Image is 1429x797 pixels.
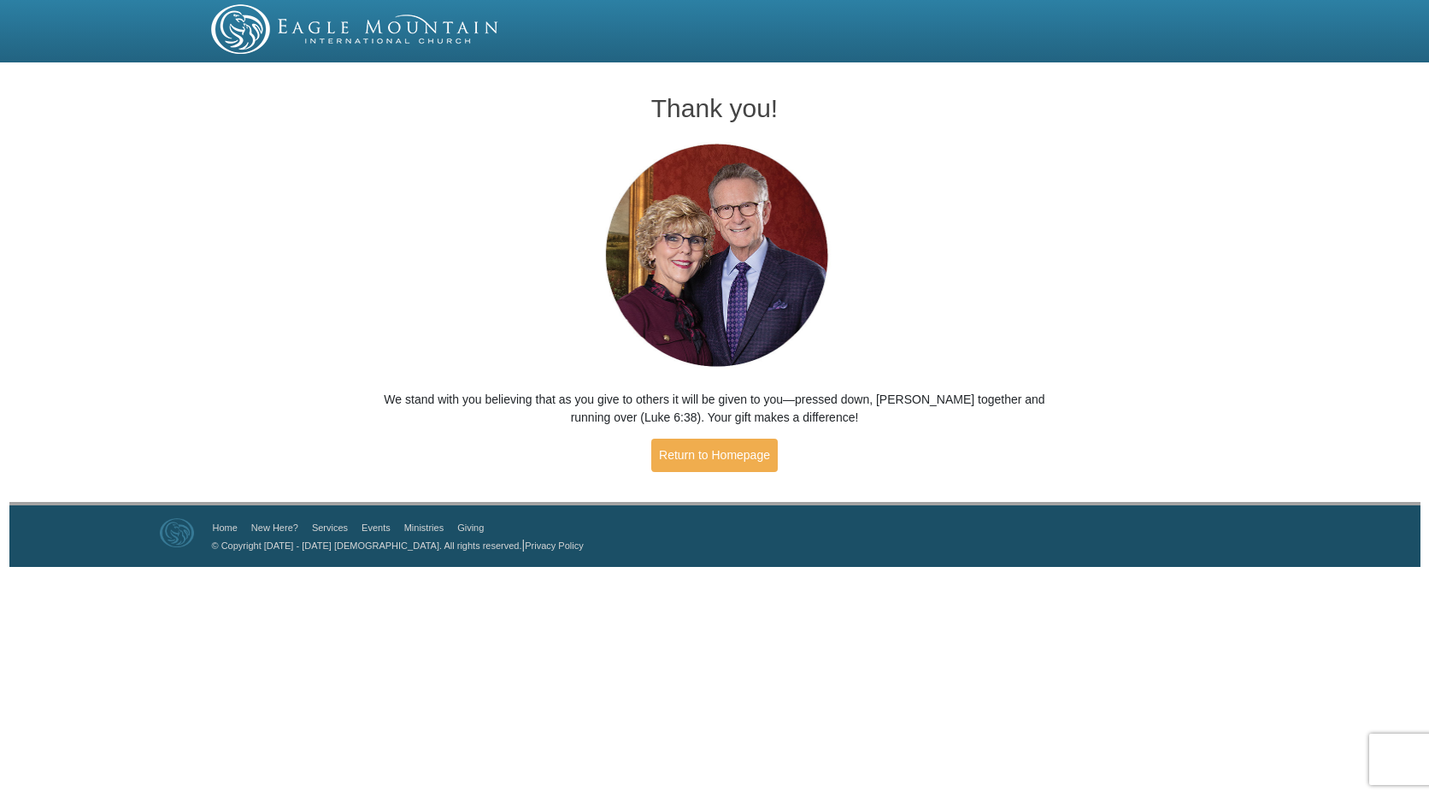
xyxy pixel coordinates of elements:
[211,4,500,54] img: EMIC
[589,139,841,374] img: Pastors George and Terri Pearsons
[651,439,778,472] a: Return to Homepage
[362,522,391,533] a: Events
[367,94,1063,122] h1: Thank you!
[213,522,238,533] a: Home
[404,522,444,533] a: Ministries
[367,391,1063,427] p: We stand with you believing that as you give to others it will be given to you—pressed down, [PER...
[212,540,522,551] a: © Copyright [DATE] - [DATE] [DEMOGRAPHIC_DATA]. All rights reserved.
[525,540,583,551] a: Privacy Policy
[206,536,584,554] p: |
[160,518,194,547] img: Eagle Mountain International Church
[251,522,298,533] a: New Here?
[312,522,348,533] a: Services
[457,522,484,533] a: Giving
